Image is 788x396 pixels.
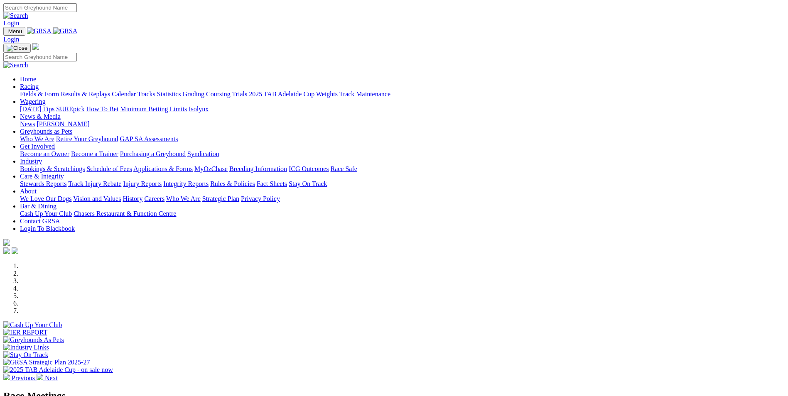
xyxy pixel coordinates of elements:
[73,195,121,202] a: Vision and Values
[206,90,231,98] a: Coursing
[189,105,209,112] a: Isolynx
[20,150,69,157] a: Become an Owner
[120,105,187,112] a: Minimum Betting Limits
[120,135,178,142] a: GAP SA Assessments
[249,90,314,98] a: 2025 TAB Adelaide Cup
[27,27,52,35] img: GRSA
[3,359,90,366] img: GRSA Strategic Plan 2025-27
[12,374,35,381] span: Previous
[20,180,785,188] div: Care & Integrity
[157,90,181,98] a: Statistics
[20,165,785,173] div: Industry
[20,98,46,105] a: Wagering
[7,45,27,51] img: Close
[20,113,61,120] a: News & Media
[61,90,110,98] a: Results & Replays
[20,210,785,218] div: Bar & Dining
[20,210,72,217] a: Cash Up Your Club
[144,195,164,202] a: Careers
[123,180,162,187] a: Injury Reports
[137,90,155,98] a: Tracks
[316,90,338,98] a: Weights
[289,180,327,187] a: Stay On Track
[20,188,37,195] a: About
[20,195,785,203] div: About
[86,165,132,172] a: Schedule of Fees
[56,105,84,112] a: SUREpick
[20,180,66,187] a: Stewards Reports
[8,28,22,34] span: Menu
[68,180,121,187] a: Track Injury Rebate
[53,27,78,35] img: GRSA
[3,247,10,254] img: facebook.svg
[37,374,43,380] img: chevron-right-pager-white.svg
[3,321,62,329] img: Cash Up Your Club
[20,120,785,128] div: News & Media
[3,36,19,43] a: Login
[20,165,85,172] a: Bookings & Scratchings
[133,165,193,172] a: Applications & Forms
[330,165,357,172] a: Race Safe
[74,210,176,217] a: Chasers Restaurant & Function Centre
[3,12,28,20] img: Search
[3,329,47,336] img: IER REPORT
[3,366,113,374] img: 2025 TAB Adelaide Cup - on sale now
[183,90,204,98] a: Grading
[20,90,785,98] div: Racing
[32,43,39,50] img: logo-grsa-white.png
[20,135,54,142] a: Who We Are
[20,135,785,143] div: Greyhounds as Pets
[45,374,58,381] span: Next
[3,239,10,246] img: logo-grsa-white.png
[257,180,287,187] a: Fact Sheets
[3,344,49,351] img: Industry Links
[163,180,209,187] a: Integrity Reports
[3,61,28,69] img: Search
[86,105,119,112] a: How To Bet
[3,53,77,61] input: Search
[71,150,118,157] a: Become a Trainer
[166,195,201,202] a: Who We Are
[3,20,19,27] a: Login
[20,225,75,232] a: Login To Blackbook
[56,135,118,142] a: Retire Your Greyhound
[241,195,280,202] a: Privacy Policy
[20,195,71,202] a: We Love Our Dogs
[112,90,136,98] a: Calendar
[3,374,10,380] img: chevron-left-pager-white.svg
[20,143,55,150] a: Get Involved
[210,180,255,187] a: Rules & Policies
[20,90,59,98] a: Fields & Form
[20,83,39,90] a: Racing
[229,165,287,172] a: Breeding Information
[20,128,72,135] a: Greyhounds as Pets
[20,173,64,180] a: Care & Integrity
[3,27,25,36] button: Toggle navigation
[187,150,219,157] a: Syndication
[3,351,48,359] img: Stay On Track
[194,165,228,172] a: MyOzChase
[3,3,77,12] input: Search
[12,247,18,254] img: twitter.svg
[20,120,35,127] a: News
[20,218,60,225] a: Contact GRSA
[3,336,64,344] img: Greyhounds As Pets
[120,150,186,157] a: Purchasing a Greyhound
[20,105,785,113] div: Wagering
[123,195,142,202] a: History
[202,195,239,202] a: Strategic Plan
[339,90,390,98] a: Track Maintenance
[37,374,58,381] a: Next
[3,44,31,53] button: Toggle navigation
[20,158,42,165] a: Industry
[289,165,329,172] a: ICG Outcomes
[232,90,247,98] a: Trials
[20,76,36,83] a: Home
[20,150,785,158] div: Get Involved
[3,374,37,381] a: Previous
[20,105,54,112] a: [DATE] Tips
[37,120,89,127] a: [PERSON_NAME]
[20,203,56,210] a: Bar & Dining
